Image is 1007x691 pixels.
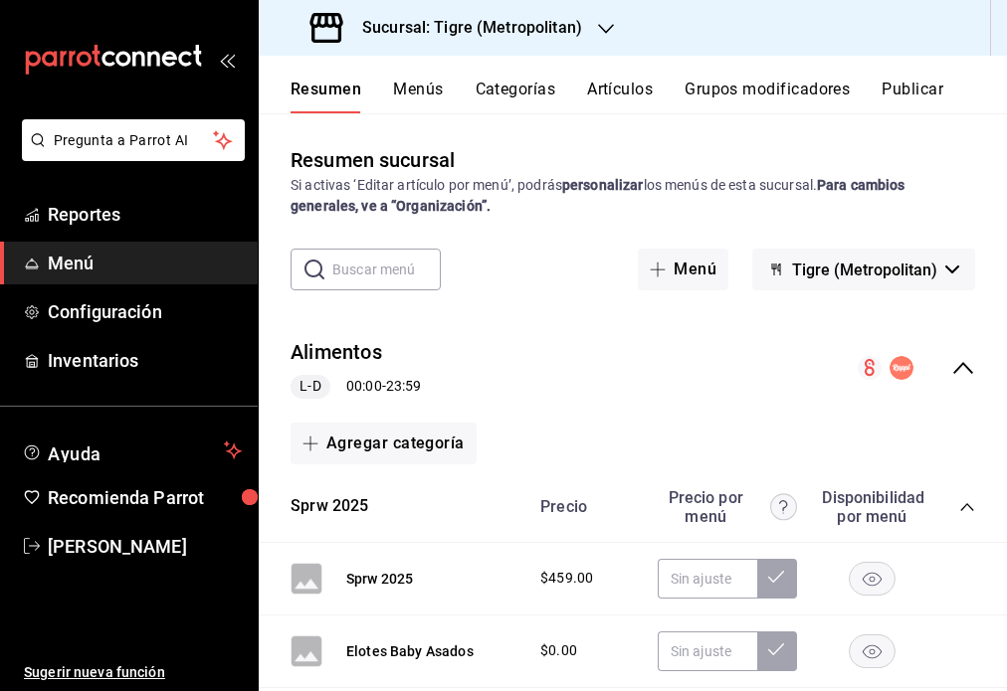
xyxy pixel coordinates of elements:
[291,175,975,217] div: Si activas ‘Editar artículo por menú’, podrás los menús de esta sucursal.
[54,130,214,151] span: Pregunta a Parrot AI
[882,80,943,113] button: Publicar
[752,249,975,290] button: Tigre (Metropolitan)
[48,438,216,462] span: Ayuda
[24,662,242,683] span: Sugerir nueva función
[658,559,757,599] input: Sin ajuste
[562,177,644,193] strong: personalizar
[658,488,797,526] div: Precio por menú
[959,499,975,515] button: collapse-category-row
[48,250,242,276] span: Menú
[346,641,474,661] button: Elotes Baby Asados
[14,144,245,165] a: Pregunta a Parrot AI
[219,52,235,68] button: open_drawer_menu
[259,322,1007,415] div: collapse-menu-row
[685,80,850,113] button: Grupos modificadores
[346,16,582,40] h3: Sucursal: Tigre (Metropolitan)
[48,201,242,228] span: Reportes
[48,347,242,374] span: Inventarios
[22,119,245,161] button: Pregunta a Parrot AI
[332,250,441,289] input: Buscar menú
[291,80,1007,113] div: navigation tabs
[638,249,728,290] button: Menú
[292,376,328,397] span: L-D
[520,497,648,516] div: Precio
[792,260,937,279] span: Tigre (Metropolitan)
[291,423,477,464] button: Agregar categoría
[540,640,577,661] span: $0.00
[291,145,455,175] div: Resumen sucursal
[291,495,369,518] button: Sprw 2025
[291,80,361,113] button: Resumen
[291,375,421,399] div: 00:00 - 23:59
[346,569,413,589] button: Sprw 2025
[822,488,921,526] div: Disponibilidad por menú
[48,298,242,325] span: Configuración
[393,80,443,113] button: Menús
[48,533,242,560] span: [PERSON_NAME]
[291,338,382,367] button: Alimentos
[658,631,757,671] input: Sin ajuste
[540,568,593,589] span: $459.00
[587,80,653,113] button: Artículos
[48,484,242,511] span: Recomienda Parrot
[476,80,556,113] button: Categorías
